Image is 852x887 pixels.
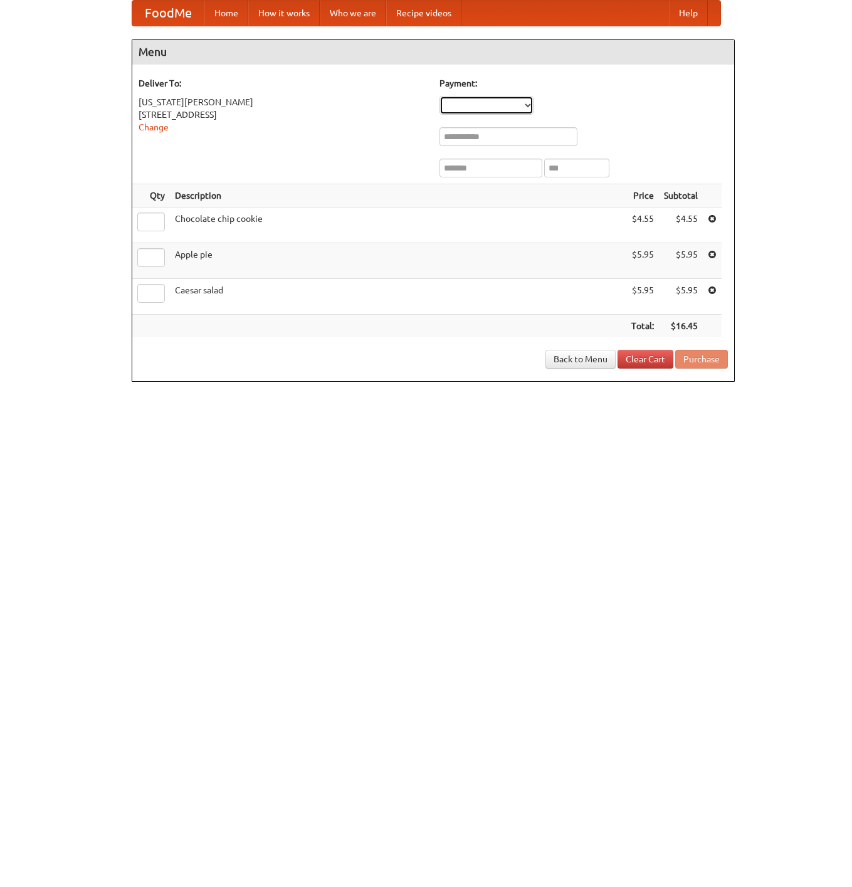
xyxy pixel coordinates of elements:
td: Chocolate chip cookie [170,207,626,243]
td: $4.55 [659,207,703,243]
td: $5.95 [659,243,703,279]
td: $5.95 [626,279,659,315]
button: Purchase [675,350,728,369]
th: Qty [132,184,170,207]
h4: Menu [132,39,734,65]
td: Apple pie [170,243,626,279]
a: Home [204,1,248,26]
td: Caesar salad [170,279,626,315]
a: FoodMe [132,1,204,26]
div: [US_STATE][PERSON_NAME] [139,96,427,108]
th: Total: [626,315,659,338]
h5: Payment: [439,77,728,90]
td: $5.95 [659,279,703,315]
th: $16.45 [659,315,703,338]
a: Back to Menu [545,350,616,369]
a: Change [139,122,169,132]
th: Description [170,184,626,207]
td: $5.95 [626,243,659,279]
a: Help [669,1,708,26]
td: $4.55 [626,207,659,243]
a: How it works [248,1,320,26]
div: [STREET_ADDRESS] [139,108,427,121]
th: Subtotal [659,184,703,207]
th: Price [626,184,659,207]
a: Who we are [320,1,386,26]
h5: Deliver To: [139,77,427,90]
a: Recipe videos [386,1,461,26]
a: Clear Cart [618,350,673,369]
